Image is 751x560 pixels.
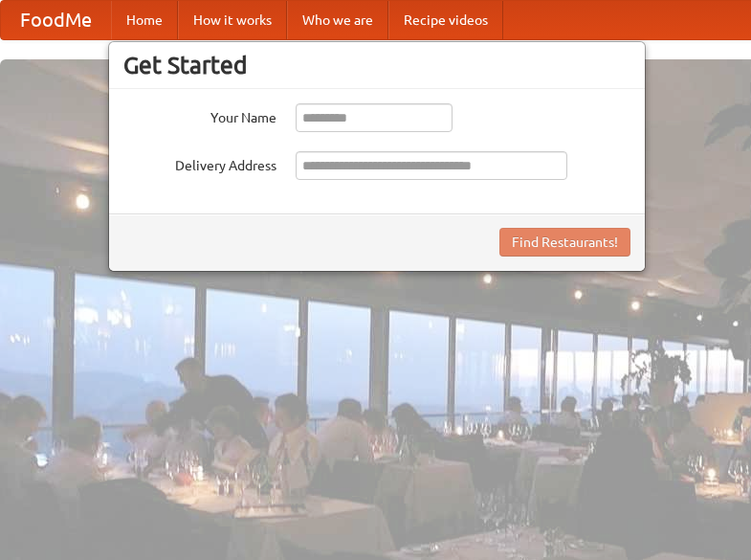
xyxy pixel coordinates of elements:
[111,1,178,39] a: Home
[499,228,630,257] button: Find Restaurants!
[287,1,388,39] a: Who we are
[1,1,111,39] a: FoodMe
[123,103,276,127] label: Your Name
[123,51,630,79] h3: Get Started
[123,151,276,175] label: Delivery Address
[178,1,287,39] a: How it works
[388,1,503,39] a: Recipe videos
